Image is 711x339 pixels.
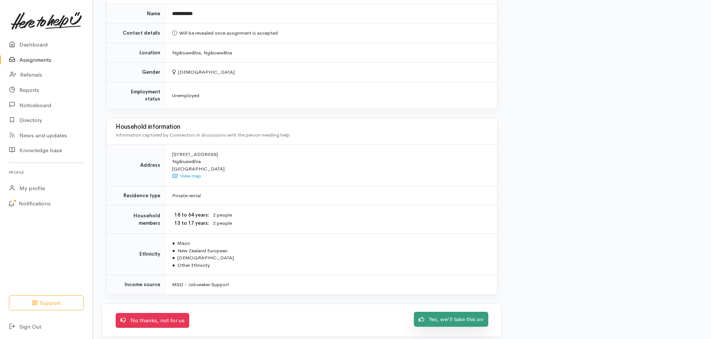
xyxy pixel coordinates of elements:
h3: Household information [116,124,488,131]
td: Name [107,4,166,23]
td: Address [107,144,166,186]
td: Will be revealed once assignment is accepted [166,23,497,43]
div: [STREET_ADDRESS] Ngāruawāhia [GEOGRAPHIC_DATA] [172,151,488,180]
td: Unemployed [166,82,497,109]
td: Location [107,43,166,63]
td: Contact details [107,23,166,43]
span: ● [172,247,175,254]
h6: Profile [9,167,84,178]
span: ● [172,240,175,246]
button: Support [9,295,84,311]
td: Ngāruawāhia, Ngāruawāhia [166,43,497,63]
span: ● [172,255,175,261]
td: Income source [107,275,166,294]
td: Gender [107,63,166,82]
td: Household members [107,205,166,234]
dt: 18 to 64 years [172,211,209,219]
span: ● [172,262,175,268]
span: Information captured by Connectors in discussions with the person needing help [116,132,290,138]
dd: 2 people [213,220,488,227]
td: Private rental [166,186,497,205]
a: View map [172,173,201,179]
span: Maori New Zealand European [DEMOGRAPHIC_DATA] Other Ethnicity [172,240,234,268]
td: Residence type [107,186,166,205]
a: Yes, we'll take this on [414,312,488,327]
dd: 2 people [213,211,488,219]
td: Employment status [107,82,166,109]
td: MSD - Jobseeker Support [166,275,497,294]
dt: 13 to 17 years [172,220,209,227]
a: No thanks, not for us [116,313,189,328]
td: Ethnicity [107,234,166,275]
span: [DEMOGRAPHIC_DATA] [172,69,235,75]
